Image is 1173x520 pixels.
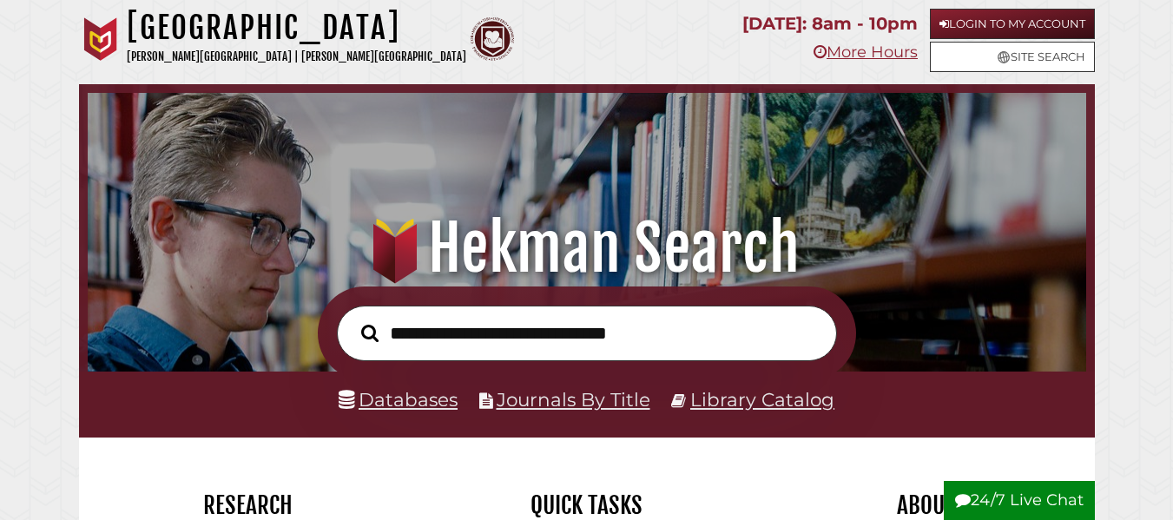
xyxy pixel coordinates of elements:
a: Login to My Account [930,9,1095,39]
p: [PERSON_NAME][GEOGRAPHIC_DATA] | [PERSON_NAME][GEOGRAPHIC_DATA] [127,47,466,67]
i: Search [361,324,379,343]
a: Journals By Title [497,388,650,411]
h2: Research [92,490,405,520]
a: Site Search [930,42,1095,72]
p: [DATE]: 8am - 10pm [742,9,918,39]
h1: [GEOGRAPHIC_DATA] [127,9,466,47]
img: Calvin Theological Seminary [471,17,514,61]
button: Search [353,319,387,346]
h1: Hekman Search [105,210,1069,286]
a: More Hours [814,43,918,62]
a: Library Catalog [690,388,834,411]
img: Calvin University [79,17,122,61]
h2: About [769,490,1082,520]
h2: Quick Tasks [431,490,743,520]
a: Databases [339,388,458,411]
